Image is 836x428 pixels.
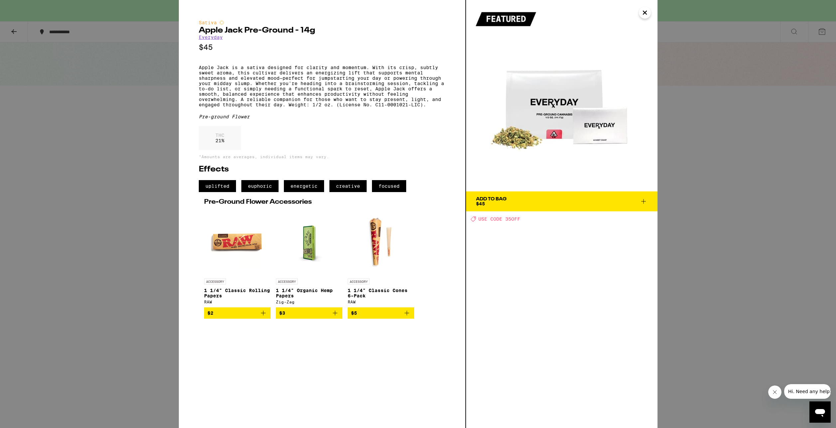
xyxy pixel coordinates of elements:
[478,216,520,222] span: USE CODE 35OFF
[207,310,213,316] span: $2
[204,209,271,307] a: Open page for 1 1/4" Classic Rolling Papers from RAW
[204,278,226,284] p: ACCESSORY
[276,278,298,284] p: ACCESSORY
[199,43,445,52] p: $45
[199,65,445,107] p: Apple Jack is a sativa designed for clarity and momentum. With its crisp, subtly sweet aroma, thi...
[204,307,271,319] button: Add to bag
[204,288,271,298] p: 1 1/4" Classic Rolling Papers
[276,307,342,319] button: Add to bag
[199,114,445,119] div: Pre-ground Flower
[372,180,406,192] span: focused
[241,180,279,192] span: euphoric
[4,5,48,10] span: Hi. Need any help?
[279,310,285,316] span: $3
[204,199,440,205] h2: Pre-Ground Flower Accessories
[276,209,342,307] a: Open page for 1 1/4" Organic Hemp Papers from Zig-Zag
[219,20,224,25] img: sativaColor.svg
[199,27,445,35] h2: Apple Jack Pre-Ground - 14g
[276,209,342,275] img: Zig-Zag - 1 1/4" Organic Hemp Papers
[348,300,414,304] div: RAW
[199,165,445,173] h2: Effects
[351,310,357,316] span: $5
[476,201,485,206] span: $45
[329,180,367,192] span: creative
[348,307,414,319] button: Add to bag
[204,300,271,304] div: RAW
[204,209,271,275] img: RAW - 1 1/4" Classic Rolling Papers
[199,180,236,192] span: uplifted
[639,7,651,19] button: Close
[215,133,224,138] p: THC
[276,300,342,304] div: Zig-Zag
[476,197,507,201] div: Add To Bag
[276,288,342,298] p: 1 1/4" Organic Hemp Papers
[348,209,414,307] a: Open page for 1 1/4" Classic Cones 6-Pack from RAW
[784,384,831,399] iframe: Message from company
[284,180,324,192] span: energetic
[768,385,781,399] iframe: Close message
[809,401,831,423] iframe: Button to launch messaging window
[348,288,414,298] p: 1 1/4" Classic Cones 6-Pack
[466,191,657,211] button: Add To Bag$45
[348,209,414,275] img: RAW - 1 1/4" Classic Cones 6-Pack
[199,126,241,150] div: 21 %
[348,278,370,284] p: ACCESSORY
[199,20,445,25] div: Sativa
[199,155,445,159] p: *Amounts are averages, individual items may vary.
[199,35,223,40] a: Everyday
